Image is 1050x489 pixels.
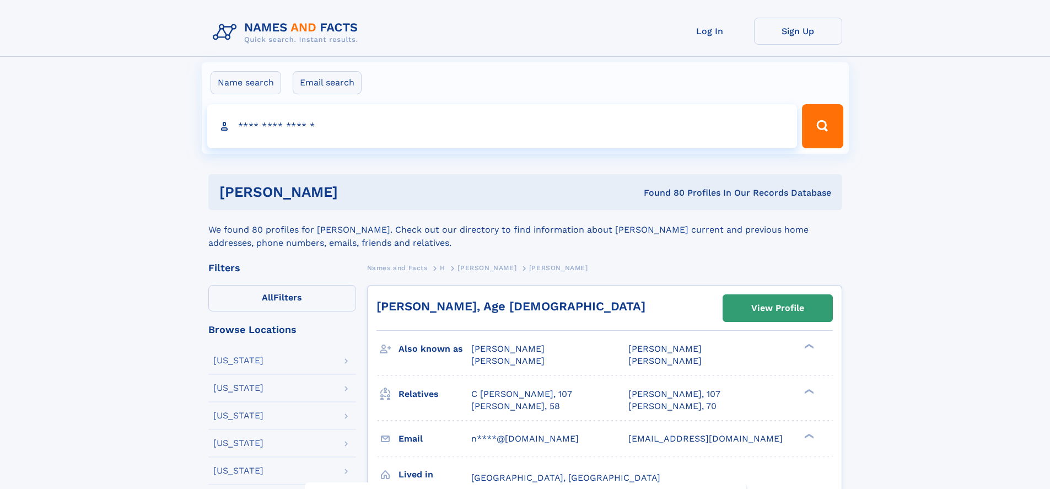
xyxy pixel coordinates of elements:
a: View Profile [723,295,832,321]
span: [GEOGRAPHIC_DATA], [GEOGRAPHIC_DATA] [471,472,660,483]
div: [US_STATE] [213,411,263,420]
div: ❯ [801,432,815,439]
h1: [PERSON_NAME] [219,185,491,199]
button: Search Button [802,104,843,148]
a: [PERSON_NAME], 70 [628,400,717,412]
span: [PERSON_NAME] [529,264,588,272]
label: Email search [293,71,362,94]
span: All [262,292,273,303]
div: [US_STATE] [213,384,263,393]
span: [PERSON_NAME] [457,264,516,272]
img: Logo Names and Facts [208,18,367,47]
div: Filters [208,263,356,273]
a: Sign Up [754,18,842,45]
div: We found 80 profiles for [PERSON_NAME]. Check out our directory to find information about [PERSON... [208,210,842,250]
a: [PERSON_NAME], 107 [628,388,720,400]
h3: Relatives [399,385,471,404]
h3: Email [399,429,471,448]
a: Names and Facts [367,261,428,275]
a: C [PERSON_NAME], 107 [471,388,572,400]
label: Filters [208,285,356,311]
span: H [440,264,445,272]
div: View Profile [751,295,804,321]
div: Browse Locations [208,325,356,335]
input: search input [207,104,798,148]
a: [PERSON_NAME], Age [DEMOGRAPHIC_DATA] [376,299,645,313]
a: [PERSON_NAME], 58 [471,400,560,412]
div: [US_STATE] [213,466,263,475]
div: [US_STATE] [213,356,263,365]
a: Log In [666,18,754,45]
label: Name search [211,71,281,94]
span: [PERSON_NAME] [628,356,702,366]
h3: Also known as [399,340,471,358]
span: [PERSON_NAME] [471,343,545,354]
span: [EMAIL_ADDRESS][DOMAIN_NAME] [628,433,783,444]
div: [US_STATE] [213,439,263,448]
h3: Lived in [399,465,471,484]
div: ❯ [801,388,815,395]
a: H [440,261,445,275]
span: [PERSON_NAME] [471,356,545,366]
a: [PERSON_NAME] [457,261,516,275]
div: ❯ [801,343,815,350]
div: Found 80 Profiles In Our Records Database [491,187,831,199]
span: [PERSON_NAME] [628,343,702,354]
